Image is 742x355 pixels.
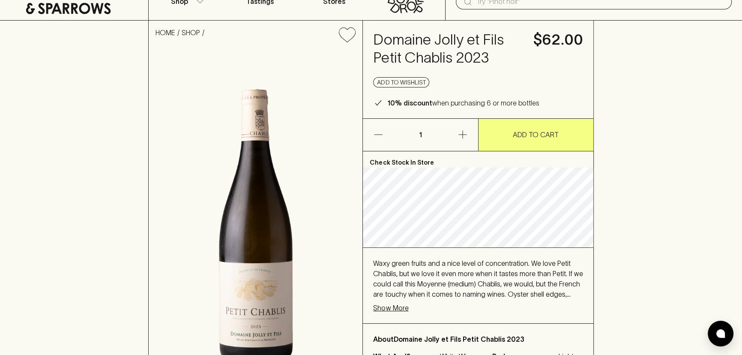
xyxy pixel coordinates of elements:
b: 10% discount [387,99,432,107]
p: ADD TO CART [513,129,559,140]
button: Add to wishlist [335,24,359,46]
p: when purchasing 6 or more bottles [387,98,539,108]
button: ADD TO CART [479,119,593,151]
h4: Domaine Jolly et Fils Petit Chablis 2023 [373,31,523,67]
p: Show More [373,303,408,313]
a: HOME [156,29,175,36]
p: 1 [410,119,431,151]
a: SHOP [182,29,200,36]
span: Waxy green fruits and a nice level of concentration. We love Petit Chablis, but we love it even m... [373,259,583,319]
h4: $62.00 [533,31,583,49]
p: Check Stock In Store [363,151,593,168]
p: About Domaine Jolly et Fils Petit Chablis 2023 [373,334,583,344]
img: bubble-icon [716,329,725,338]
button: Add to wishlist [373,77,429,87]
